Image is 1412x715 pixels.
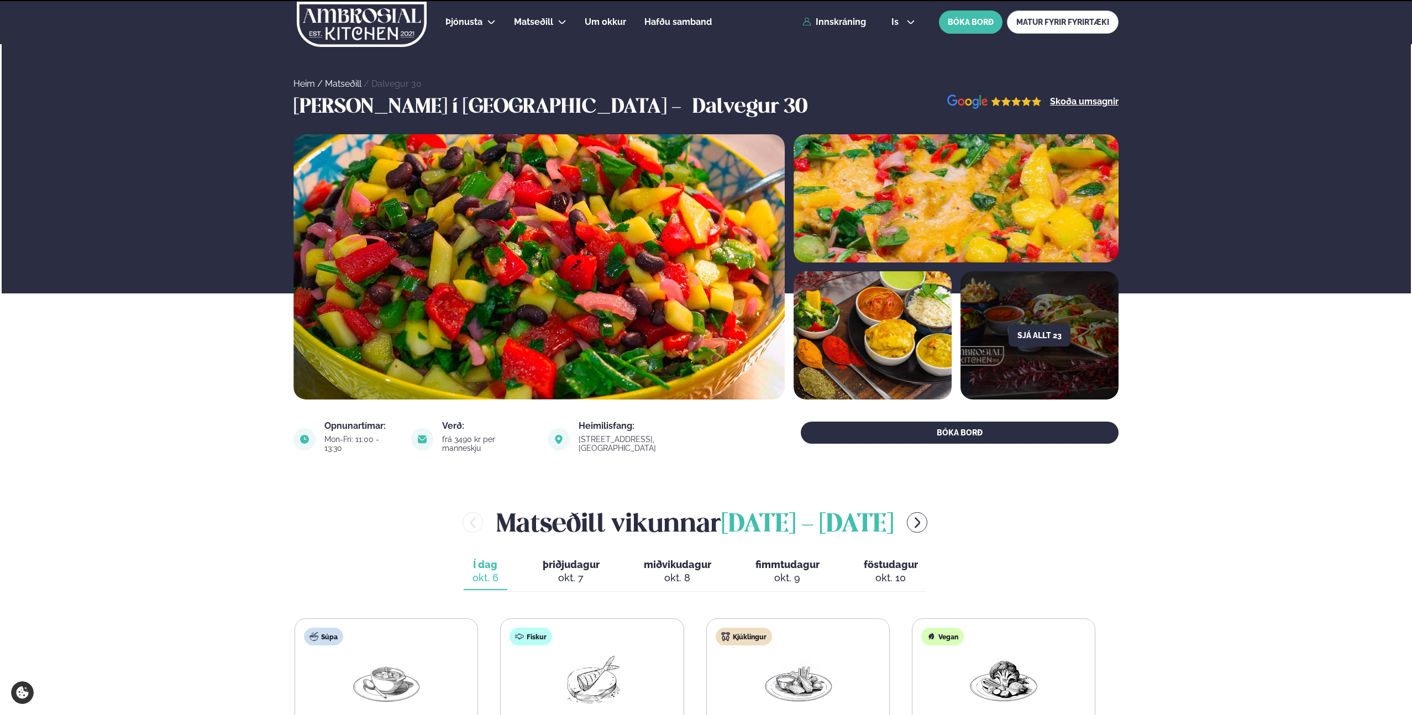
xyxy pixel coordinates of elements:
img: chicken.svg [721,632,730,641]
img: image alt [947,94,1042,109]
span: Hafðu samband [644,17,712,27]
div: Kjúklingur [716,628,772,645]
img: Fish.png [557,654,627,706]
img: logo [296,2,428,47]
button: menu-btn-right [907,512,927,533]
button: Sjá allt 23 [1009,324,1070,346]
button: BÓKA BORÐ [801,422,1119,444]
span: [DATE] - [DATE] [721,513,894,537]
span: Um okkur [585,17,626,27]
h3: [PERSON_NAME] í [GEOGRAPHIC_DATA] - [293,94,687,121]
div: Heimilisfang: [579,422,732,430]
a: Innskráning [802,17,866,27]
a: Hafðu samband [644,15,712,29]
h3: Dalvegur 30 [692,94,807,121]
div: okt. 8 [644,571,711,585]
button: þriðjudagur okt. 7 [534,554,608,590]
div: Súpa [304,628,343,645]
div: okt. 6 [473,571,498,585]
span: is [891,18,902,27]
img: soup.svg [309,632,318,641]
img: image alt [794,271,952,399]
span: Í dag [473,558,498,571]
div: Mon-Fri: 11:00 - 13:30 [324,435,398,453]
a: Dalvegur 30 [371,78,422,89]
a: Skoða umsagnir [1050,97,1119,106]
div: frá 3490 kr per manneskju [442,435,534,453]
a: Matseðill [514,15,553,29]
div: [STREET_ADDRESS], [GEOGRAPHIC_DATA] [579,435,732,453]
div: Verð: [442,422,534,430]
div: okt. 7 [543,571,600,585]
button: miðvikudagur okt. 8 [635,554,720,590]
img: Chicken-wings-legs.png [763,654,833,706]
button: fimmtudagur okt. 9 [747,554,828,590]
button: menu-btn-left [463,512,483,533]
img: fish.svg [515,632,524,641]
a: Matseðill [325,78,361,89]
h2: Matseðill vikunnar [496,504,894,540]
span: / [364,78,371,89]
img: image alt [293,428,316,450]
img: image alt [548,428,570,450]
img: image alt [411,428,433,450]
span: fimmtudagur [755,559,820,570]
div: okt. 9 [755,571,820,585]
span: Þjónusta [445,17,482,27]
img: Vegan.svg [927,632,936,641]
span: miðvikudagur [644,559,711,570]
div: okt. 10 [864,571,918,585]
img: image alt [293,134,785,399]
a: Cookie settings [11,681,34,704]
img: image alt [794,134,1119,262]
a: Þjónusta [445,15,482,29]
a: MATUR FYRIR FYRIRTÆKI [1007,10,1119,34]
div: Opnunartímar: [324,422,398,430]
div: Vegan [921,628,964,645]
img: Vegan.png [968,654,1039,706]
img: Soup.png [351,654,422,706]
button: BÓKA BORÐ [939,10,1002,34]
a: link [579,441,732,455]
span: þriðjudagur [543,559,600,570]
a: Heim [293,78,315,89]
span: Matseðill [514,17,553,27]
button: is [883,18,924,27]
span: föstudagur [864,559,918,570]
a: Um okkur [585,15,626,29]
span: / [317,78,325,89]
button: Í dag okt. 6 [464,554,507,590]
div: Fiskur [510,628,552,645]
button: föstudagur okt. 10 [855,554,927,590]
